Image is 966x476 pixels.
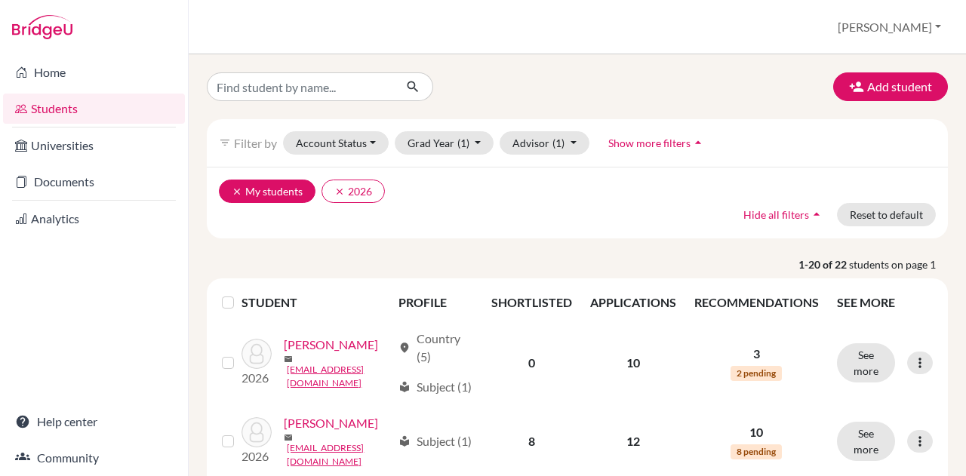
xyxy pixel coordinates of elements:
[219,137,231,149] i: filter_list
[581,284,685,321] th: APPLICATIONS
[809,207,824,222] i: arrow_drop_up
[398,330,473,366] div: Country (5)
[241,284,389,321] th: STUDENT
[482,284,581,321] th: SHORTLISTED
[398,435,411,447] span: local_library
[321,180,385,203] button: clear2026
[552,137,565,149] span: (1)
[334,186,345,197] i: clear
[482,321,581,405] td: 0
[694,345,819,363] p: 3
[241,417,272,447] img: Backe, Asa
[500,131,589,155] button: Advisor(1)
[3,204,185,234] a: Analytics
[284,433,293,442] span: mail
[287,363,391,390] a: [EMAIL_ADDRESS][DOMAIN_NAME]
[837,343,895,382] button: See more
[283,131,389,155] button: Account Status
[731,203,837,226] button: Hide all filtersarrow_drop_up
[831,13,948,41] button: [PERSON_NAME]
[398,432,472,450] div: Subject (1)
[234,136,277,150] span: Filter by
[731,366,782,381] span: 2 pending
[241,339,272,369] img: Anderson, Raven
[837,422,895,461] button: See more
[694,423,819,441] p: 10
[284,336,378,354] a: [PERSON_NAME]
[849,256,948,272] span: students on page 1
[3,94,185,124] a: Students
[743,208,809,221] span: Hide all filters
[395,131,494,155] button: Grad Year(1)
[207,72,394,101] input: Find student by name...
[828,284,942,321] th: SEE MORE
[398,381,411,393] span: local_library
[457,137,469,149] span: (1)
[608,137,691,149] span: Show more filters
[685,284,828,321] th: RECOMMENDATIONS
[219,180,315,203] button: clearMy students
[398,378,472,396] div: Subject (1)
[3,57,185,88] a: Home
[284,414,378,432] a: [PERSON_NAME]
[581,321,685,405] td: 10
[595,131,718,155] button: Show more filtersarrow_drop_up
[3,443,185,473] a: Community
[389,284,482,321] th: PROFILE
[833,72,948,101] button: Add student
[837,203,936,226] button: Reset to default
[731,444,782,459] span: 8 pending
[284,355,293,364] span: mail
[398,342,411,354] span: location_on
[691,135,706,150] i: arrow_drop_up
[287,441,391,468] a: [EMAIL_ADDRESS][DOMAIN_NAME]
[232,186,242,197] i: clear
[241,447,272,465] p: 2026
[241,369,272,387] p: 2026
[3,131,185,161] a: Universities
[798,256,849,272] strong: 1-20 of 22
[3,407,185,437] a: Help center
[12,15,72,39] img: Bridge-U
[3,167,185,197] a: Documents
